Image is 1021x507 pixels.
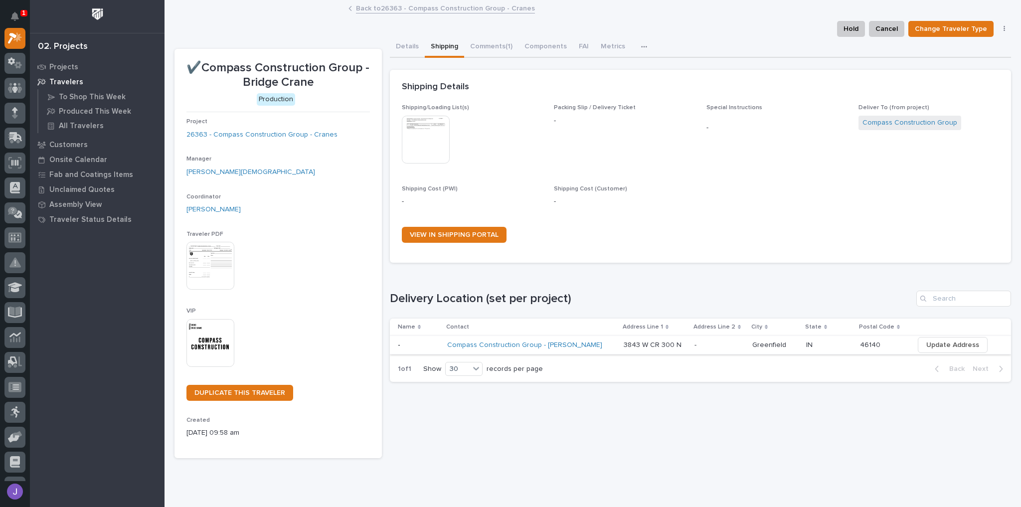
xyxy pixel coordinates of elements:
[390,37,425,58] button: Details
[356,2,535,13] a: Back to26363 - Compass Construction Group - Cranes
[862,118,957,128] a: Compass Construction Group
[30,74,165,89] a: Travelers
[693,322,735,333] p: Address Line 2
[844,23,858,35] span: Hold
[918,337,988,353] button: Update Address
[30,167,165,182] a: Fab and Coatings Items
[595,37,631,58] button: Metrics
[402,227,507,243] a: VIEW IN SHIPPING PORTAL
[186,428,370,438] p: [DATE] 09:58 am
[12,12,25,28] div: Notifications1
[186,61,370,90] p: ✔️Compass Construction Group - Bridge Crane
[751,322,762,333] p: City
[915,23,987,35] span: Change Traveler Type
[554,196,694,207] p: -
[464,37,518,58] button: Comments (1)
[752,339,788,349] p: Greenfield
[573,37,595,58] button: FAI
[805,322,822,333] p: State
[402,82,469,93] h2: Shipping Details
[186,119,207,125] span: Project
[402,196,542,207] p: -
[425,37,464,58] button: Shipping
[973,364,995,373] span: Next
[30,212,165,227] a: Traveler Status Details
[186,130,338,140] a: 26363 - Compass Construction Group - Cranes
[875,23,898,35] span: Cancel
[4,6,25,27] button: Notifications
[38,90,165,104] a: To Shop This Week
[518,37,573,58] button: Components
[623,322,663,333] p: Address Line 1
[49,185,115,194] p: Unclaimed Quotes
[858,105,929,111] span: Deliver To (from project)
[447,341,602,349] a: Compass Construction Group - [PERSON_NAME]
[22,9,25,16] p: 1
[59,93,126,102] p: To Shop This Week
[869,21,904,37] button: Cancel
[186,167,315,177] a: [PERSON_NAME][DEMOGRAPHIC_DATA]
[423,365,441,373] p: Show
[38,104,165,118] a: Produced This Week
[30,182,165,197] a: Unclaimed Quotes
[908,21,994,37] button: Change Traveler Type
[446,322,469,333] p: Contact
[194,389,285,396] span: DUPLICATE THIS TRAVELER
[186,385,293,401] a: DUPLICATE THIS TRAVELER
[186,156,211,162] span: Manager
[186,417,210,423] span: Created
[59,122,104,131] p: All Travelers
[186,231,223,237] span: Traveler PDF
[398,339,402,349] p: -
[49,63,78,72] p: Projects
[860,339,882,349] p: 46140
[554,105,636,111] span: Packing Slip / Delivery Ticket
[49,78,83,87] p: Travelers
[554,186,627,192] span: Shipping Cost (Customer)
[88,5,107,23] img: Workspace Logo
[837,21,865,37] button: Hold
[49,170,133,179] p: Fab and Coatings Items
[49,215,132,224] p: Traveler Status Details
[186,204,241,215] a: [PERSON_NAME]
[926,339,979,351] span: Update Address
[59,107,131,116] p: Produced This Week
[49,156,107,165] p: Onsite Calendar
[859,322,894,333] p: Postal Code
[390,336,1012,354] tr: -- Compass Construction Group - [PERSON_NAME] 3843 W CR 300 N3843 W CR 300 N -- GreenfieldGreenfi...
[402,105,469,111] span: Shipping/Loading List(s)
[806,339,815,349] p: IN
[4,481,25,502] button: users-avatar
[257,93,295,106] div: Production
[390,357,419,381] p: 1 of 1
[49,200,102,209] p: Assembly View
[706,123,847,133] p: -
[30,197,165,212] a: Assembly View
[49,141,88,150] p: Customers
[706,105,762,111] span: Special Instructions
[927,364,969,373] button: Back
[624,339,683,349] p: 3843 W CR 300 N
[38,119,165,133] a: All Travelers
[694,339,698,349] p: -
[186,308,196,314] span: VIP
[30,152,165,167] a: Onsite Calendar
[30,137,165,152] a: Customers
[402,186,458,192] span: Shipping Cost (PWI)
[943,364,965,373] span: Back
[487,365,543,373] p: records per page
[410,231,499,238] span: VIEW IN SHIPPING PORTAL
[38,41,88,52] div: 02. Projects
[969,364,1011,373] button: Next
[30,59,165,74] a: Projects
[390,292,913,306] h1: Delivery Location (set per project)
[554,116,694,126] p: -
[446,364,470,374] div: 30
[916,291,1011,307] input: Search
[186,194,221,200] span: Coordinator
[398,322,415,333] p: Name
